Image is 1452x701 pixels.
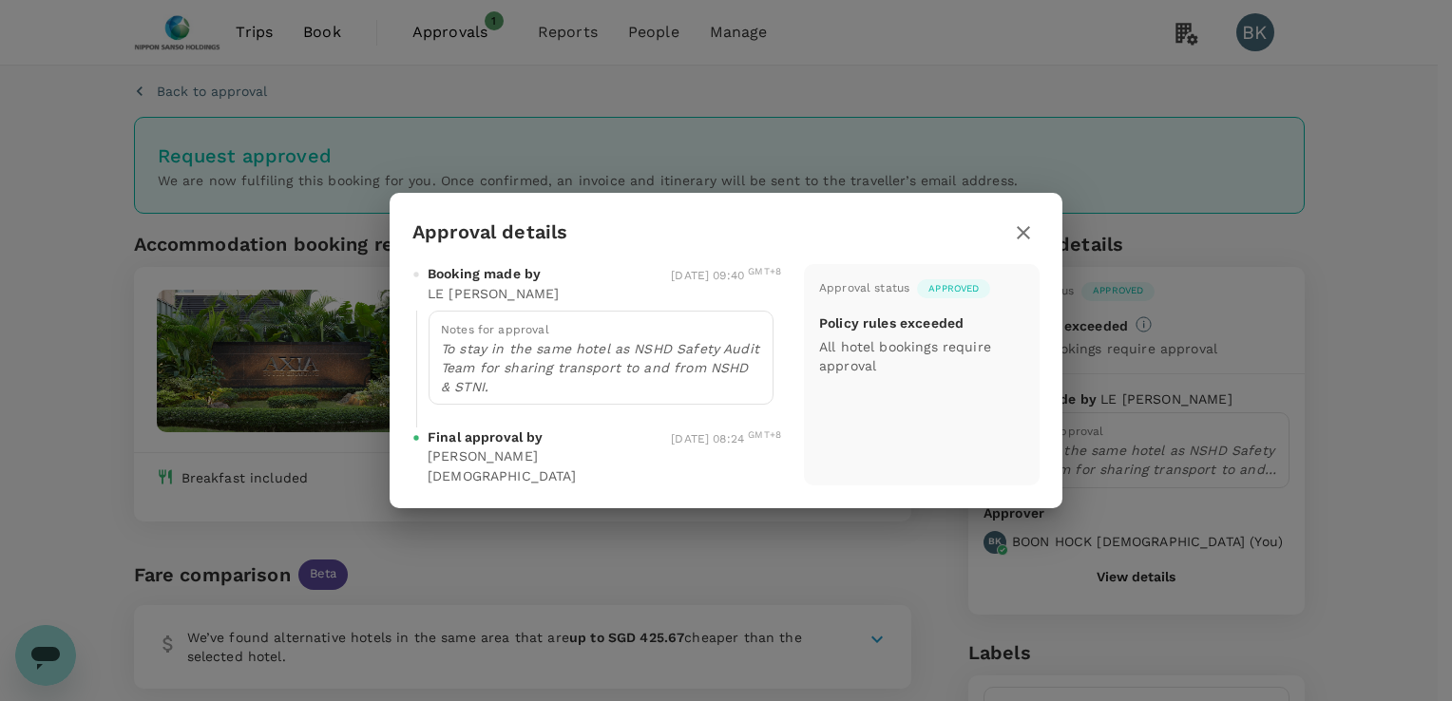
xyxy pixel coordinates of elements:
sup: GMT+8 [748,266,781,276]
h3: Approval details [412,221,567,243]
span: [DATE] 09:40 [671,269,781,282]
p: [PERSON_NAME] [DEMOGRAPHIC_DATA] [428,446,604,484]
span: [DATE] 08:24 [671,432,781,445]
sup: GMT+8 [748,429,781,440]
p: To stay in the same hotel as NSHD Safety Audit Team for sharing transport to and from NSHD & STNI. [441,339,761,396]
p: LE [PERSON_NAME] [428,284,559,303]
p: Policy rules exceeded [819,313,964,332]
div: Approval status [819,279,909,298]
span: Final approval by [428,427,544,446]
span: Notes for approval [441,323,549,336]
span: Approved [917,282,990,295]
span: Booking made by [428,264,541,283]
p: All hotel bookings require approval [819,337,1024,375]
